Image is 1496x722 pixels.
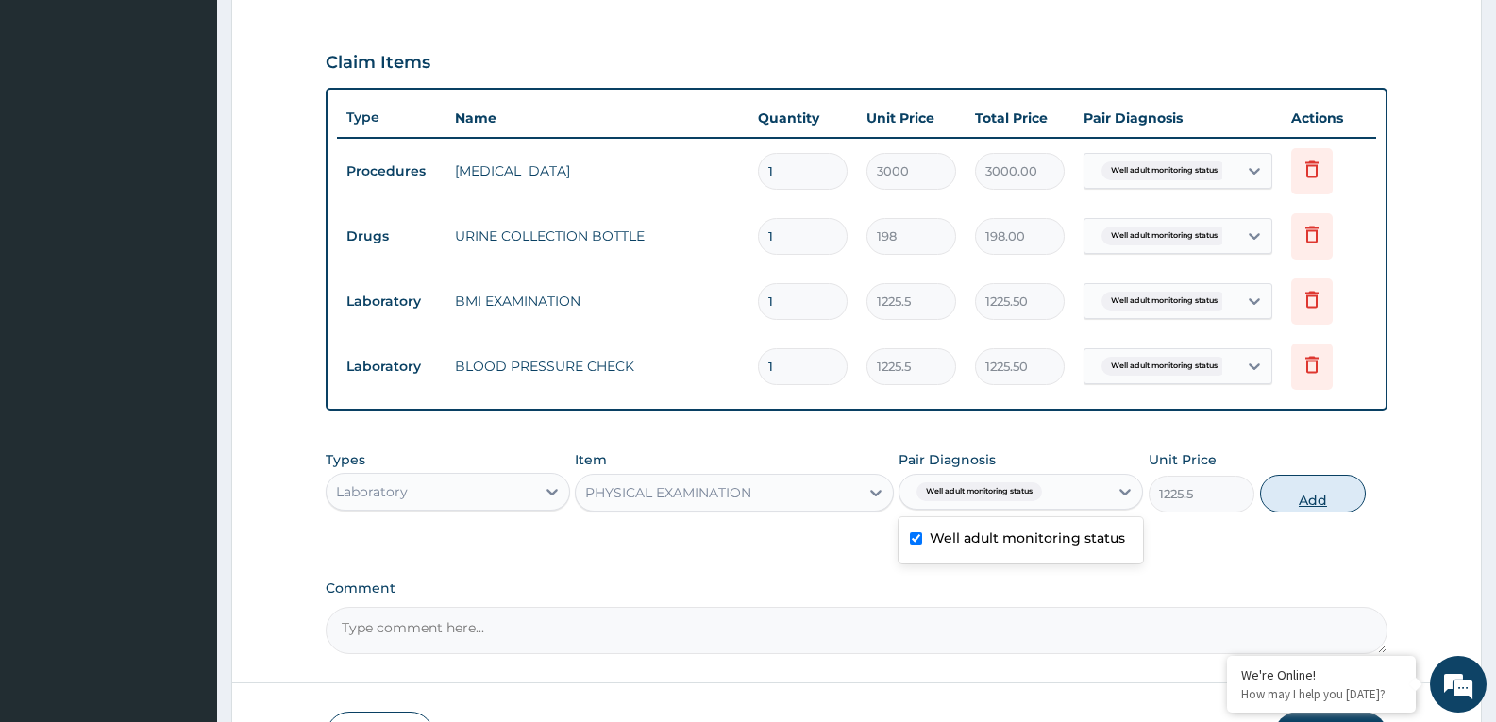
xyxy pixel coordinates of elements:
td: BLOOD PRESSURE CHECK [445,347,748,385]
button: Add [1260,475,1366,512]
div: Chat with us now [98,106,317,130]
td: Laboratory [337,349,445,384]
th: Actions [1282,99,1376,137]
th: Name [445,99,748,137]
th: Pair Diagnosis [1074,99,1282,137]
th: Type [337,100,445,135]
td: BMI EXAMINATION [445,282,748,320]
span: We're online! [109,238,261,428]
td: Procedures [337,154,445,189]
label: Well adult monitoring status [930,529,1125,547]
td: URINE COLLECTION BOTTLE [445,217,748,255]
label: Comment [326,580,1387,596]
th: Total Price [966,99,1074,137]
h3: Claim Items [326,53,430,74]
td: [MEDICAL_DATA] [445,152,748,190]
div: Minimize live chat window [310,9,355,55]
label: Unit Price [1149,450,1217,469]
span: Well adult monitoring status [1101,227,1227,245]
div: We're Online! [1241,666,1402,683]
th: Quantity [748,99,857,137]
span: Well adult monitoring status [916,482,1042,501]
img: d_794563401_company_1708531726252_794563401 [35,94,76,142]
th: Unit Price [857,99,966,137]
div: Laboratory [336,482,408,501]
div: PHYSICAL EXAMINATION [585,483,751,502]
span: Well adult monitoring status [1101,357,1227,376]
td: Drugs [337,219,445,254]
span: Well adult monitoring status [1101,292,1227,311]
textarea: Type your message and hit 'Enter' [9,515,360,581]
p: How may I help you today? [1241,686,1402,702]
span: Well adult monitoring status [1101,161,1227,180]
label: Item [575,450,607,469]
label: Types [326,452,365,468]
td: Laboratory [337,284,445,319]
label: Pair Diagnosis [899,450,996,469]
